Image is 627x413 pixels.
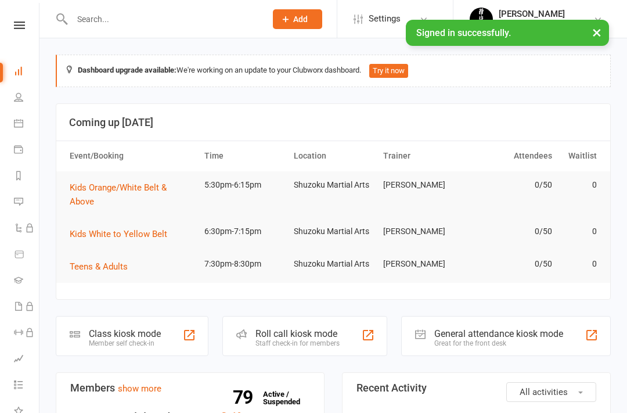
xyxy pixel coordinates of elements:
[586,20,607,45] button: ×
[70,382,310,394] h3: Members
[416,27,511,38] span: Signed in successfully.
[356,382,596,394] h3: Recent Activity
[14,242,40,268] a: Product Sales
[70,229,167,239] span: Kids White to Yellow Belt
[499,19,574,30] div: Shuzoku Martial Arts
[434,328,563,339] div: General attendance kiosk mode
[467,141,557,171] th: Attendees
[293,15,308,24] span: Add
[118,383,161,394] a: show more
[89,328,161,339] div: Class kiosk mode
[378,171,467,199] td: [PERSON_NAME]
[289,250,378,278] td: Shuzoku Martial Arts
[69,11,258,27] input: Search...
[520,387,568,397] span: All activities
[14,59,40,85] a: Dashboard
[78,66,176,74] strong: Dashboard upgrade available:
[56,55,611,87] div: We're working on an update to your Clubworx dashboard.
[289,218,378,245] td: Shuzoku Martial Arts
[14,164,40,190] a: Reports
[199,141,289,171] th: Time
[70,181,194,209] button: Kids Orange/White Belt & Above
[434,339,563,347] div: Great for the front desk
[289,141,378,171] th: Location
[499,9,574,19] div: [PERSON_NAME]
[289,171,378,199] td: Shuzoku Martial Arts
[369,6,401,32] span: Settings
[89,339,161,347] div: Member self check-in
[378,141,467,171] th: Trainer
[557,141,602,171] th: Waitlist
[470,8,493,31] img: thumb_image1723788528.png
[255,339,340,347] div: Staff check-in for members
[70,261,128,272] span: Teens & Adults
[70,227,175,241] button: Kids White to Yellow Belt
[255,328,340,339] div: Roll call kiosk mode
[557,218,602,245] td: 0
[69,117,597,128] h3: Coming up [DATE]
[557,171,602,199] td: 0
[506,382,596,402] button: All activities
[64,141,199,171] th: Event/Booking
[14,347,40,373] a: Assessments
[14,112,40,138] a: Calendar
[467,250,557,278] td: 0/50
[14,138,40,164] a: Payments
[378,218,467,245] td: [PERSON_NAME]
[369,64,408,78] button: Try it now
[467,218,557,245] td: 0/50
[233,389,257,406] strong: 79
[70,182,167,207] span: Kids Orange/White Belt & Above
[199,218,289,245] td: 6:30pm-7:15pm
[199,171,289,199] td: 5:30pm-6:15pm
[467,171,557,199] td: 0/50
[557,250,602,278] td: 0
[14,85,40,112] a: People
[199,250,289,278] td: 7:30pm-8:30pm
[273,9,322,29] button: Add
[70,260,136,274] button: Teens & Adults
[378,250,467,278] td: [PERSON_NAME]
